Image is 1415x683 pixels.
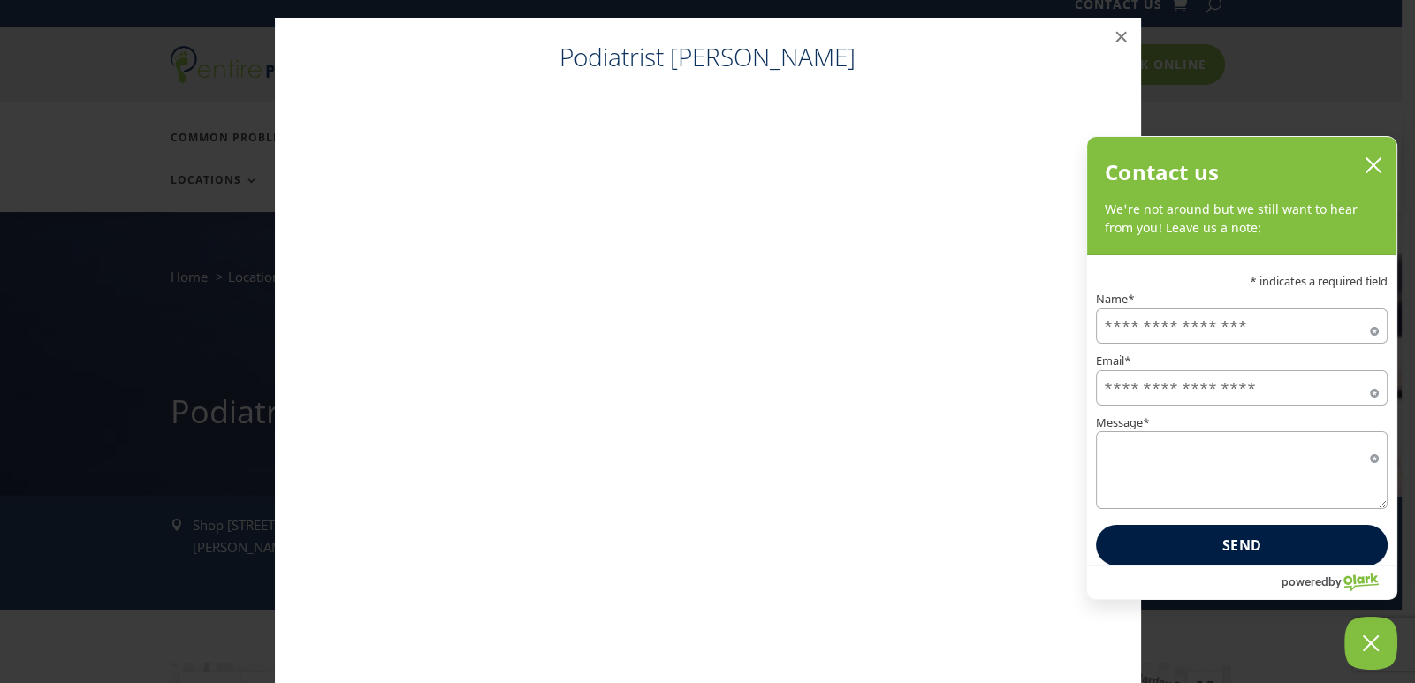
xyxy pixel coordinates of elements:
[293,40,1123,83] h4: Podiatrist [PERSON_NAME]
[1096,308,1388,344] input: Name
[1370,451,1379,459] span: Required field
[1086,136,1397,600] div: olark chatbox
[1359,152,1388,178] button: close chatbox
[1105,201,1379,237] p: We're not around but we still want to hear from you! Leave us a note:
[1370,323,1379,332] span: Required field
[1096,431,1388,509] textarea: Message
[1096,293,1388,305] label: Name*
[1344,617,1397,670] button: Close Chatbox
[1096,417,1388,429] label: Message*
[1096,276,1388,287] p: * indicates a required field
[1096,370,1388,406] input: Email
[1328,570,1342,593] span: by
[1096,525,1388,565] button: Send
[1105,155,1219,190] h2: Contact us
[1282,566,1396,599] a: Powered by Olark
[1096,355,1388,367] label: Email*
[1282,570,1328,593] span: powered
[1102,18,1141,57] button: ×
[1370,385,1379,394] span: Required field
